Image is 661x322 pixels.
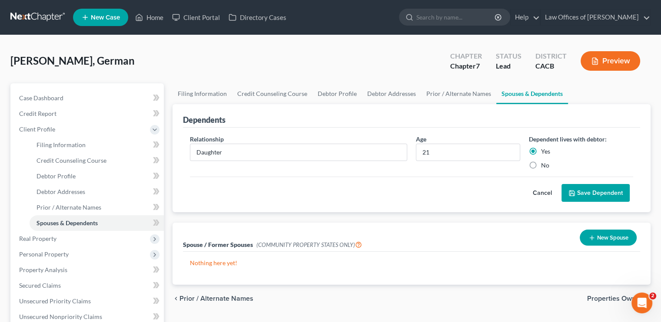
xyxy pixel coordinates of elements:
span: Debtor Addresses [37,188,85,195]
a: Spouses & Dependents [30,215,164,231]
a: Debtor Profile [30,168,164,184]
a: Property Analysis [12,262,164,278]
iframe: Intercom live chat [631,292,652,313]
label: Dependent lives with debtor: [529,135,607,144]
a: Secured Claims [12,278,164,293]
a: Credit Report [12,106,164,122]
a: Debtor Addresses [362,83,421,104]
button: Cancel [523,184,561,202]
span: Spouse / Former Spouses [183,241,253,248]
label: Yes [541,147,550,156]
button: chevron_left Prior / Alternate Names [173,295,253,302]
div: Chapter [450,51,482,61]
a: Prior / Alternate Names [421,83,496,104]
span: 2 [649,292,656,299]
span: Client Profile [19,125,55,133]
label: Age [416,135,426,144]
div: Status [496,51,521,61]
a: Debtor Profile [312,83,362,104]
span: Spouses & Dependents [37,219,98,227]
div: District [535,51,567,61]
span: Debtor Profile [37,172,76,180]
span: Relationship [190,135,224,143]
p: Nothing here yet! [190,259,633,267]
a: Spouses & Dependents [496,83,568,104]
div: Lead [496,61,521,71]
span: Prior / Alternate Names [37,204,101,211]
span: 7 [476,62,480,70]
a: Credit Counseling Course [30,153,164,168]
i: chevron_left [173,295,179,302]
span: Unsecured Nonpriority Claims [19,313,102,320]
a: Unsecured Priority Claims [12,293,164,309]
span: Credit Report [19,110,56,117]
span: Real Property [19,235,56,242]
div: Dependents [183,115,226,125]
span: Credit Counseling Course [37,157,106,164]
a: Home [131,10,168,25]
button: New Spouse [580,230,637,246]
span: Unsecured Priority Claims [19,297,91,305]
a: Case Dashboard [12,90,164,106]
a: Filing Information [173,83,232,104]
span: Personal Property [19,250,69,258]
span: Secured Claims [19,282,61,289]
span: Properties Owned [587,295,644,302]
span: New Case [91,14,120,21]
span: Filing Information [37,141,86,148]
a: Directory Cases [224,10,291,25]
button: Save Dependent [561,184,630,202]
div: Chapter [450,61,482,71]
input: Enter age... [416,144,520,161]
a: Law Offices of [PERSON_NAME] [541,10,650,25]
label: No [541,161,549,170]
span: Prior / Alternate Names [179,295,253,302]
span: [PERSON_NAME], German [10,54,135,67]
a: Debtor Addresses [30,184,164,200]
span: (COMMUNITY PROPERTY STATES ONLY) [256,241,362,248]
a: Prior / Alternate Names [30,200,164,215]
input: Enter relationship... [190,144,407,161]
span: Case Dashboard [19,94,63,102]
a: Help [511,10,540,25]
input: Search by name... [416,9,496,25]
a: Filing Information [30,137,164,153]
a: Client Portal [168,10,224,25]
button: Properties Owned chevron_right [587,295,651,302]
span: Property Analysis [19,266,67,273]
button: Preview [581,51,640,71]
div: CACB [535,61,567,71]
a: Credit Counseling Course [232,83,312,104]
